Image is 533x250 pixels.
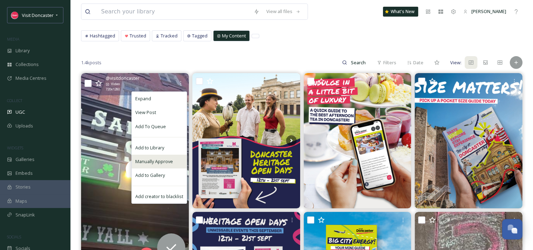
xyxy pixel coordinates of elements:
span: Add to Gallery [135,172,165,179]
span: Uploads [16,123,33,129]
img: Get ready to explore Doncaster's rich history! ✨ Doncaster Heritage Open Day week is back from Se... [192,73,300,208]
span: UGC [16,109,25,115]
a: What's New [383,7,418,17]
a: View all files [263,5,304,18]
button: Open Chat [502,219,522,239]
span: SnapLink [16,212,35,218]
span: View Post [135,109,156,116]
span: My Content [222,32,246,39]
span: Maps [16,198,27,204]
span: Visit Doncaster [22,12,54,18]
span: Galleries [16,156,35,163]
img: visit%20logo%20fb.jpg [11,12,18,19]
a: [PERSON_NAME] [460,5,510,18]
span: Hashtagged [90,32,115,39]
span: WIDGETS [7,145,23,150]
span: 720 x 1280 [106,87,120,92]
span: Filters [383,59,396,66]
span: Tagged [192,32,207,39]
span: Date [413,59,423,66]
span: SOCIALS [7,234,21,239]
span: Media Centres [16,75,47,82]
span: Add To Queue [135,123,166,130]
span: Manually Approve [135,158,173,165]
span: Embeds [16,170,33,177]
input: Search [347,55,370,70]
span: Add creator to blacklist [135,193,183,200]
span: Tracked [161,32,178,39]
span: Collections [16,61,39,68]
span: Library [16,47,30,54]
img: Discover all that Doncaster has to offer this autumn and winter with the brand Doncaster Visitor ... [415,73,522,208]
span: [PERSON_NAME] [471,8,506,14]
span: Expand [135,95,151,102]
span: View: [450,59,461,66]
img: Looking for some delicious afternoon tea inspiration? We are here to help with a complete guide t... [304,73,411,208]
span: COLLECT [7,98,22,103]
span: Add to Library [135,144,164,151]
span: @ visitdoncaster [106,75,140,82]
span: Trusted [130,32,146,39]
input: Search your library [98,4,250,19]
span: 1.4k posts [81,59,101,66]
span: MEDIA [7,36,19,42]
span: Stories [16,184,31,190]
span: Video [111,82,120,87]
